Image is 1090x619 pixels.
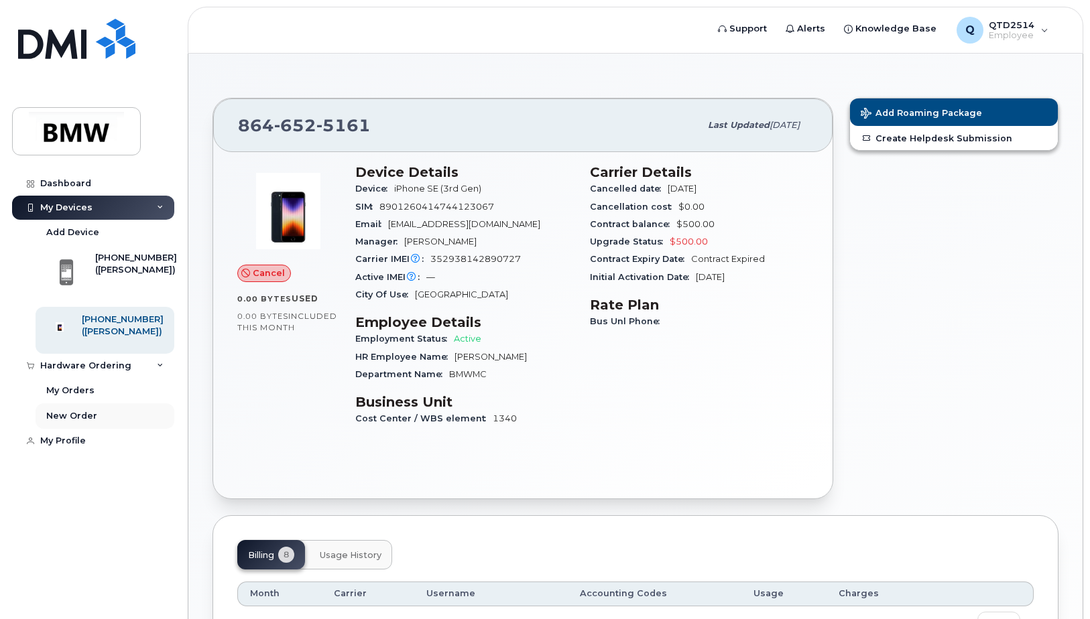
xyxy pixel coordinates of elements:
[253,267,285,279] span: Cancel
[668,184,697,194] span: [DATE]
[678,202,705,212] span: $0.00
[355,334,454,344] span: Employment Status
[691,254,765,264] span: Contract Expired
[355,184,394,194] span: Device
[861,108,982,121] span: Add Roaming Package
[1032,561,1080,609] iframe: Messenger Launcher
[355,314,574,330] h3: Employee Details
[316,115,371,135] span: 5161
[355,394,574,410] h3: Business Unit
[590,297,808,313] h3: Rate Plan
[770,120,800,130] span: [DATE]
[590,316,666,326] span: Bus Unl Phone
[670,236,708,247] span: $500.00
[493,413,517,423] span: 1340
[238,115,371,135] span: 864
[322,581,414,606] th: Carrier
[292,293,318,303] span: used
[355,289,415,299] span: City Of Use
[850,126,1058,150] a: Create Helpdesk Submission
[355,202,379,212] span: SIM
[355,164,574,180] h3: Device Details
[404,236,477,247] span: [PERSON_NAME]
[237,312,288,321] span: 0.00 Bytes
[590,219,676,229] span: Contract balance
[355,272,426,282] span: Active IMEI
[741,581,826,606] th: Usage
[426,272,435,282] span: —
[455,352,527,362] span: [PERSON_NAME]
[274,115,316,135] span: 652
[415,289,508,299] span: [GEOGRAPHIC_DATA]
[355,254,430,264] span: Carrier IMEI
[590,164,808,180] h3: Carrier Details
[590,202,678,212] span: Cancellation cost
[590,272,696,282] span: Initial Activation Date
[827,581,927,606] th: Charges
[379,202,494,212] span: 8901260414744123067
[696,272,725,282] span: [DATE]
[454,334,481,344] span: Active
[394,184,481,194] span: iPhone SE (3rd Gen)
[237,294,292,303] span: 0.00 Bytes
[320,550,381,561] span: Usage History
[388,219,540,229] span: [EMAIL_ADDRESS][DOMAIN_NAME]
[355,236,404,247] span: Manager
[590,184,668,194] span: Cancelled date
[355,352,455,362] span: HR Employee Name
[449,369,487,379] span: BMWMC
[430,254,521,264] span: 352938142890727
[850,98,1058,126] button: Add Roaming Package
[355,369,449,379] span: Department Name
[568,581,741,606] th: Accounting Codes
[248,171,328,251] img: image20231002-3703462-1angbar.jpeg
[590,236,670,247] span: Upgrade Status
[708,120,770,130] span: Last updated
[414,581,568,606] th: Username
[355,413,493,423] span: Cost Center / WBS element
[590,254,691,264] span: Contract Expiry Date
[355,219,388,229] span: Email
[237,581,322,606] th: Month
[676,219,715,229] span: $500.00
